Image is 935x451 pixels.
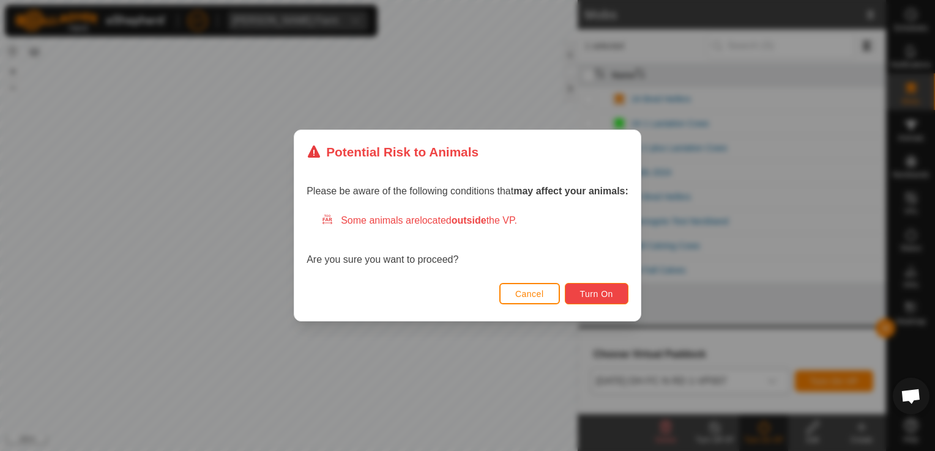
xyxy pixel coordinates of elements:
div: Potential Risk to Animals [307,142,479,161]
button: Cancel [499,283,560,304]
span: located the VP. [420,215,517,226]
span: Cancel [515,289,544,299]
strong: may affect your animals: [513,186,628,196]
div: Open chat [893,378,929,414]
strong: outside [452,215,486,226]
span: Turn On [580,289,613,299]
span: Please be aware of the following conditions that [307,186,628,196]
div: Some animals are [321,213,628,228]
div: Are you sure you want to proceed? [307,213,628,267]
button: Turn On [565,283,628,304]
